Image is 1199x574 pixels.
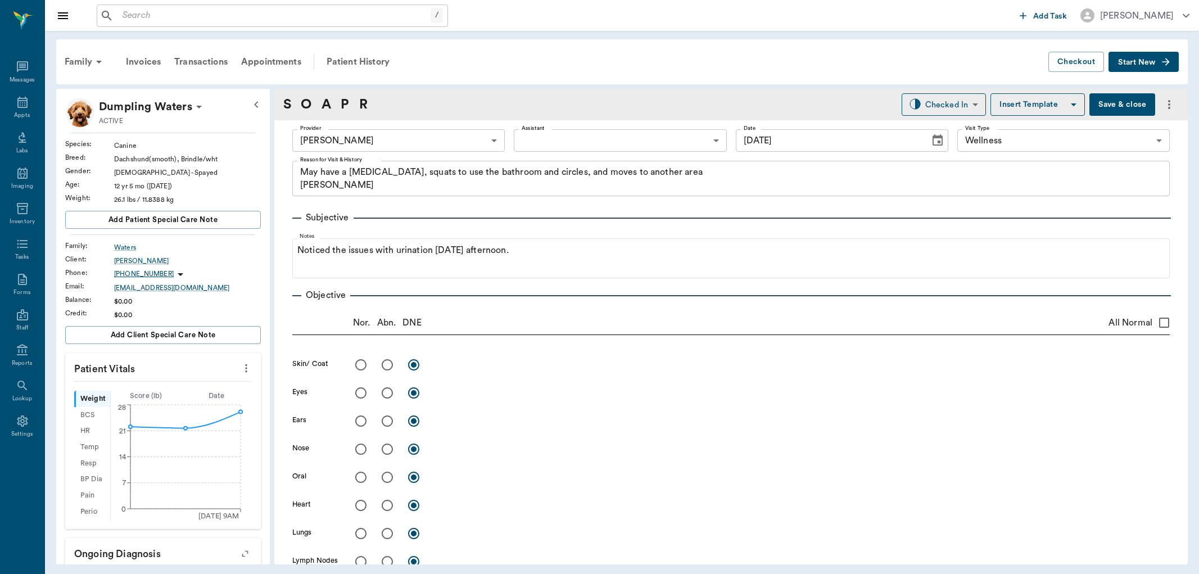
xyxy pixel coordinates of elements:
[16,147,28,155] div: Labs
[114,141,261,151] div: Canine
[297,243,1165,257] p: Noticed the issues with urination [DATE] afternoon.
[114,256,261,266] a: [PERSON_NAME]
[292,471,306,481] label: Oral
[522,124,545,132] label: Assistant
[736,129,922,152] input: MM/DD/YYYY
[114,296,261,306] div: $0.00
[99,98,192,116] p: Dumpling Waters
[12,395,32,403] div: Lookup
[402,316,421,329] p: DNE
[237,359,255,378] button: more
[108,214,218,226] span: Add patient Special Care Note
[65,326,261,344] button: Add client Special Care Note
[1108,52,1179,73] button: Start New
[119,454,126,460] tspan: 14
[925,98,969,111] div: Checked In
[15,253,29,261] div: Tasks
[114,154,261,164] div: Dachshund(smooth), Brindle/wht
[65,254,114,264] div: Client :
[65,193,114,203] div: Weight :
[74,504,110,520] div: Perio
[118,404,126,411] tspan: 28
[168,48,234,75] a: Transactions
[74,455,110,472] div: Resp
[65,211,261,229] button: Add patient Special Care Note
[14,111,30,120] div: Appts
[111,329,216,341] span: Add client Special Care Note
[181,391,252,401] div: Date
[300,124,321,132] label: Provider
[16,324,28,332] div: Staff
[377,316,396,329] p: Abn.
[990,93,1085,116] button: Insert Template
[118,8,431,24] input: Search
[744,124,755,132] label: Date
[74,472,110,488] div: BP Dia
[283,94,291,115] a: S
[74,439,110,455] div: Temp
[10,76,35,84] div: Messages
[234,48,308,75] a: Appointments
[114,283,261,293] a: [EMAIL_ADDRESS][DOMAIN_NAME]
[119,427,126,434] tspan: 21
[1015,5,1071,26] button: Add Task
[65,179,114,189] div: Age :
[114,242,261,252] a: Waters
[119,48,168,75] a: Invoices
[114,195,261,205] div: 26.1 lbs / 11.8388 kg
[292,555,338,566] label: Lymph Nodes
[301,211,354,224] p: Subjective
[353,316,370,329] p: Nor.
[1089,93,1155,116] button: Save & close
[74,487,110,504] div: Pain
[11,182,33,191] div: Imaging
[65,139,114,149] div: Species :
[12,359,33,368] div: Reports
[431,8,443,23] div: /
[359,94,368,115] a: R
[114,181,261,191] div: 12 yr 5 mo ([DATE])
[65,241,114,251] div: Family :
[300,156,362,164] label: Reason for Visit & History
[300,166,1162,192] textarea: May have a [MEDICAL_DATA], squats to use the bathroom and circles, and moves to another area [PER...
[74,423,110,440] div: HR
[65,281,114,291] div: Email :
[121,505,126,512] tspan: 0
[52,4,74,27] button: Close drawer
[1108,316,1152,329] span: All Normal
[13,288,30,297] div: Forms
[65,268,114,278] div: Phone :
[320,48,396,75] div: Patient History
[292,443,309,453] label: Nose
[1160,95,1179,114] button: more
[1071,5,1198,26] button: [PERSON_NAME]
[341,94,349,115] a: P
[322,94,331,115] a: A
[957,129,1170,152] div: Wellness
[58,48,112,75] div: Family
[65,538,261,566] p: Ongoing diagnosis
[65,98,94,127] img: Profile Image
[292,387,307,397] label: Eyes
[65,166,114,176] div: Gender :
[301,288,350,302] p: Objective
[65,308,114,318] div: Credit :
[292,129,505,152] div: [PERSON_NAME]
[111,391,182,401] div: Score ( lb )
[300,233,315,241] label: Notes
[10,218,35,226] div: Inventory
[74,391,110,407] div: Weight
[99,116,123,126] p: ACTIVE
[198,513,239,519] tspan: [DATE] 9AM
[292,415,306,425] label: Ears
[292,499,311,509] label: Heart
[11,430,34,439] div: Settings
[301,94,311,115] a: O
